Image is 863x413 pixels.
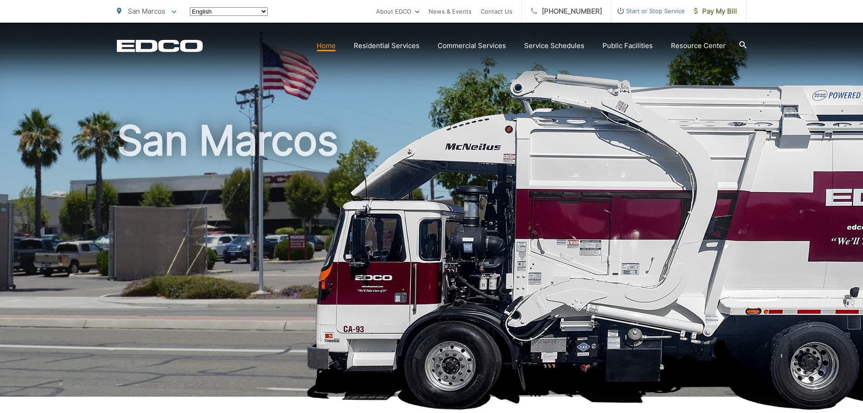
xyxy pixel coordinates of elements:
span: San Marcos [128,7,165,15]
a: About EDCO [376,6,419,17]
a: Home [317,40,336,51]
a: Service Schedules [524,40,584,51]
a: News & Events [429,6,472,17]
h1: San Marcos [117,118,747,405]
a: Contact Us [481,6,512,17]
a: Residential Services [354,40,419,51]
a: EDCD logo. Return to the homepage. [117,39,203,52]
a: Commercial Services [438,40,506,51]
select: Select a language [190,7,268,16]
a: Public Facilities [603,40,653,51]
a: Resource Center [671,40,726,51]
span: Pay My Bill [694,6,737,17]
